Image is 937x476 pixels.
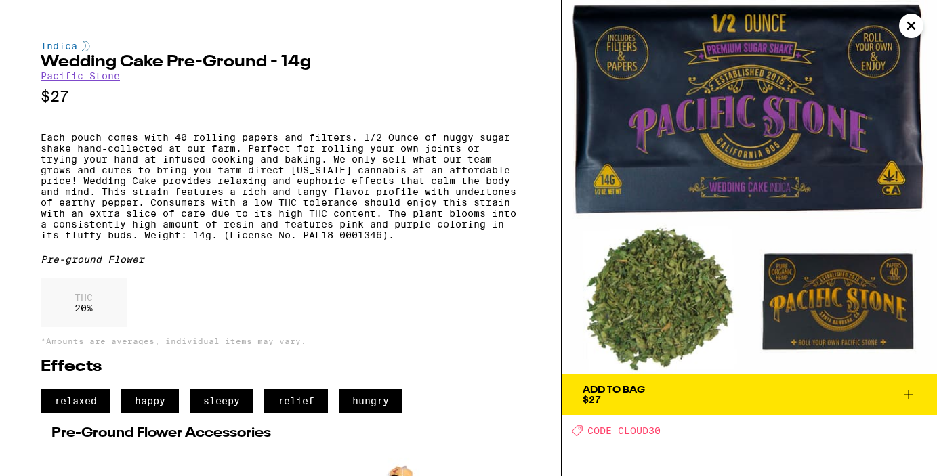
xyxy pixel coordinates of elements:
a: Pacific Stone [41,70,120,81]
div: 20 % [41,278,127,327]
span: CODE CLOUD30 [587,425,661,436]
p: THC [75,292,93,303]
div: Indica [41,41,520,51]
span: hungry [339,389,402,413]
p: *Amounts are averages, individual items may vary. [41,337,520,345]
p: $27 [41,88,520,105]
div: Add To Bag [583,385,645,395]
h2: Wedding Cake Pre-Ground - 14g [41,54,520,70]
span: relaxed [41,389,110,413]
p: Each pouch comes with 40 rolling papers and filters. 1/2 Ounce of nuggy sugar shake hand-collecte... [41,132,520,240]
span: sleepy [190,389,253,413]
span: relief [264,389,328,413]
div: Pre-ground Flower [41,254,520,265]
h2: Effects [41,359,520,375]
img: indicaColor.svg [82,41,90,51]
button: Close [899,14,923,38]
button: Add To Bag$27 [562,374,937,415]
h2: Pre-Ground Flower Accessories [51,427,509,440]
span: Hi. Need any help? [8,9,98,20]
span: $27 [583,394,601,405]
span: happy [121,389,179,413]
